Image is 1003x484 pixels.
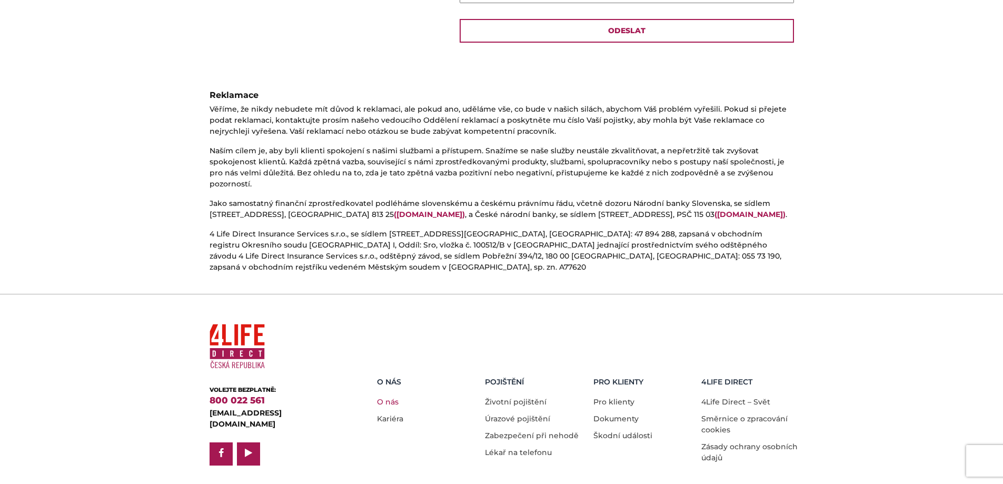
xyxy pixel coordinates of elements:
[210,89,794,102] div: Reklamace
[485,397,547,407] a: Životní pojištění
[210,229,794,273] p: 4 Life Direct Insurance Services s.r.o., se sídlem [STREET_ADDRESS][GEOGRAPHIC_DATA], [GEOGRAPHIC...
[394,210,465,219] a: ([DOMAIN_NAME])
[593,397,634,407] a: Pro klienty
[210,198,794,220] p: Jako samostatný finanční zprostředkovatel podléháme slovenskému a českému právnímu řádu, včetně d...
[701,414,788,434] a: Směrnice o zpracování cookies
[485,414,550,423] a: Úrazové pojištění
[701,397,770,407] a: 4Life Direct – Svět
[460,19,794,43] input: Odeslat
[485,378,585,387] h5: Pojištění
[210,386,344,394] div: VOLEJTE BEZPLATNĚ:
[593,378,694,387] h5: Pro Klienty
[377,414,403,423] a: Kariéra
[377,397,399,407] a: O nás
[210,320,265,373] img: 4Life Direct Česká republika logo
[210,408,282,429] a: [EMAIL_ADDRESS][DOMAIN_NAME]
[593,431,652,440] a: Škodní události
[210,104,794,137] p: Věříme, že nikdy nebudete mít důvod k reklamaci, ale pokud ano, uděláme vše, co bude v našich sil...
[593,414,639,423] a: Dokumenty
[701,442,798,462] a: Zásady ochrany osobních údajů
[701,378,802,387] h5: 4LIFE DIRECT
[210,145,794,190] p: Naším cílem je, aby byli klienti spokojení s našimi službami a přístupem. Snažíme se naše služby ...
[485,448,552,457] a: Lékař na telefonu
[714,210,786,219] a: ([DOMAIN_NAME])
[485,431,579,440] a: Zabezpečení při nehodě
[377,378,478,387] h5: O nás
[210,395,265,406] a: 800 022 561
